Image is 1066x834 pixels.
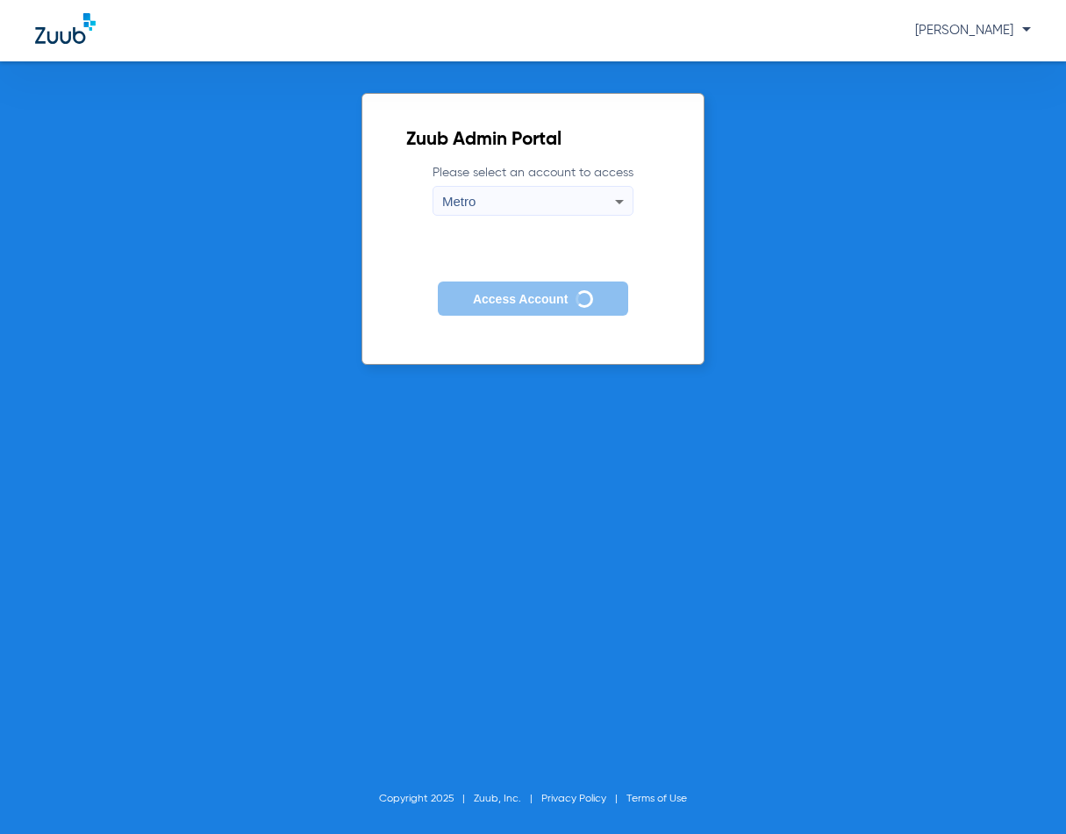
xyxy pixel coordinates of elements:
a: Privacy Policy [541,794,606,804]
h2: Zuub Admin Portal [406,132,660,149]
span: Metro [442,194,476,209]
label: Please select an account to access [433,164,633,216]
span: Access Account [473,292,568,306]
li: Copyright 2025 [379,790,474,808]
a: Terms of Use [626,794,687,804]
button: Access Account [438,282,628,316]
span: [PERSON_NAME] [915,24,1031,37]
img: Zuub Logo [35,13,96,44]
li: Zuub, Inc. [474,790,541,808]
